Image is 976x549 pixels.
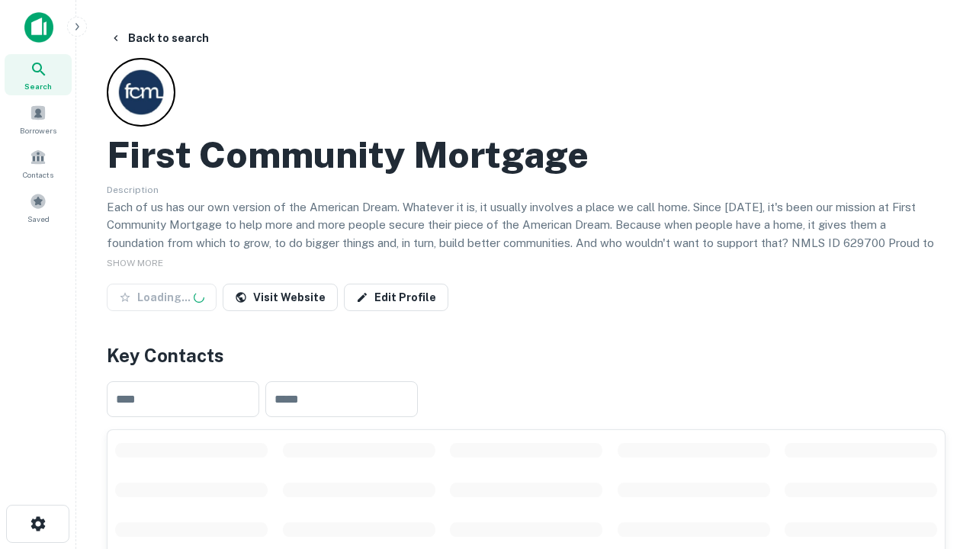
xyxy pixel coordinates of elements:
h4: Key Contacts [107,342,945,369]
a: Borrowers [5,98,72,140]
a: Contacts [5,143,72,184]
button: Back to search [104,24,215,52]
span: SHOW MORE [107,258,163,268]
span: Borrowers [20,124,56,136]
a: Visit Website [223,284,338,311]
a: Edit Profile [344,284,448,311]
h2: First Community Mortgage [107,133,589,177]
a: Search [5,54,72,95]
a: Saved [5,187,72,228]
span: Description [107,185,159,195]
span: Contacts [23,169,53,181]
img: capitalize-icon.png [24,12,53,43]
span: Saved [27,213,50,225]
span: Search [24,80,52,92]
iframe: Chat Widget [900,378,976,451]
p: Each of us has our own version of the American Dream. Whatever it is, it usually involves a place... [107,198,945,270]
